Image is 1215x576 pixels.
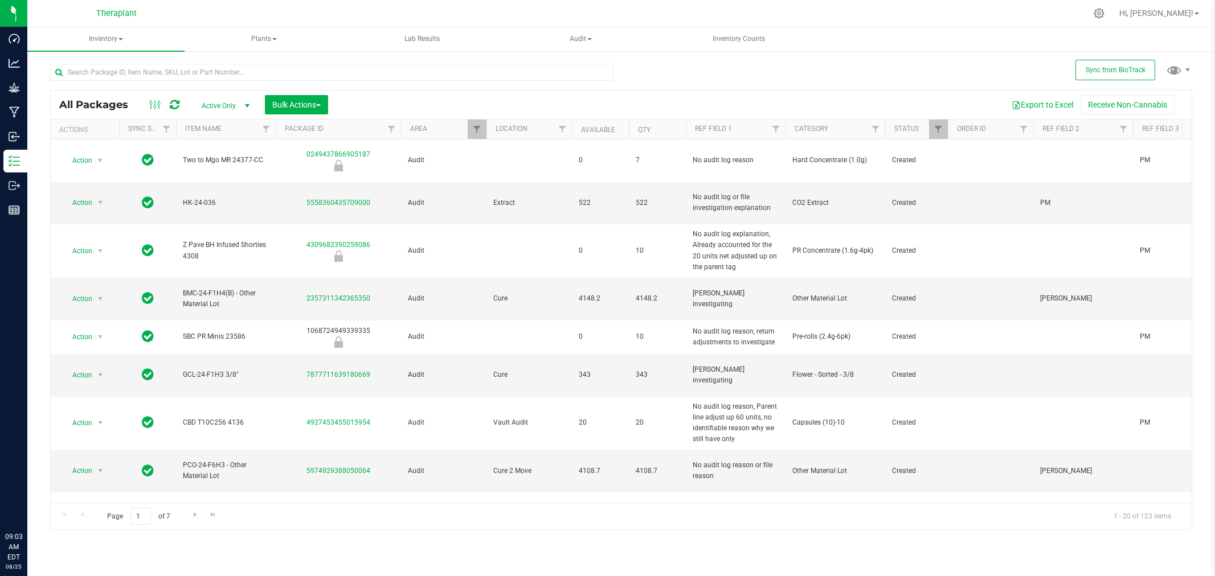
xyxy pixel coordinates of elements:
span: Flower - Sorted - 3/8 [792,369,878,380]
span: 20 [636,417,679,428]
span: select [93,463,108,479]
a: Area [410,125,427,133]
span: Audit [408,155,480,166]
a: Lab Results [343,27,501,51]
a: Filter [1014,120,1033,139]
span: select [93,415,108,431]
a: 7877711639180669 [306,371,370,378]
a: 4309682390259086 [306,241,370,249]
span: Hard Concentrate (1.0g) [792,155,878,166]
span: Created [892,331,941,342]
span: 7 [636,155,679,166]
a: 4927453455015954 [306,418,370,426]
span: In Sync [142,328,154,344]
span: HK-24-036 [183,198,269,208]
a: Filter [866,120,885,139]
span: Lab Results [389,34,455,44]
span: Cure [493,293,565,304]
span: Other Material Lot [792,466,878,476]
span: Page of 7 [97,508,179,525]
div: Manage settings [1092,8,1106,19]
a: Item Name [185,125,222,133]
span: No audit log explanation, Already accounted for the 20 units net adjusted up on the parent tag [693,229,779,273]
inline-svg: Manufacturing [9,106,20,118]
span: 0 [579,155,622,166]
span: Created [892,245,941,256]
span: Inventory Counts [697,34,780,44]
span: Action [62,329,93,345]
button: Export to Excel [1004,95,1081,114]
span: 4148.2 [636,293,679,304]
span: CBD T10C256 4136 [183,417,269,428]
span: PR Concentrate (1.6g-4pk) [792,245,878,256]
div: 1068724949339335 [274,326,403,348]
span: 343 [636,369,679,380]
span: Action [62,243,93,259]
span: Audit [408,198,480,208]
span: No audit log reason, return adjustments to investigate [693,326,779,348]
a: Filter [553,120,572,139]
span: Created [892,293,941,304]
input: Search Package ID, Item Name, SKU, Lot or Part Number... [50,64,613,81]
span: Created [892,155,941,166]
span: Theraplant [96,9,137,18]
span: In Sync [142,367,154,382]
inline-svg: Inventory [9,155,20,167]
span: Cure 2 Move [493,466,565,476]
span: Plants [186,28,342,51]
span: [PERSON_NAME] [1040,293,1126,304]
button: Bulk Actions [265,95,328,114]
a: Filter [929,120,948,139]
a: Go to the next page [187,508,203,523]
span: SBC PR Minis 23586 [183,331,269,342]
span: Hi, [PERSON_NAME]! [1119,9,1193,18]
a: Category [795,125,828,133]
a: Ref Field 3 [1142,125,1179,133]
a: 5558360435709000 [306,199,370,207]
span: In Sync [142,152,154,168]
span: Two to Mgo MR 24377-CC [183,155,269,166]
span: No audit log reason, Parent line adjust up 60 units, no identifiable reason why we still have only [693,401,779,445]
a: 2357311342365350 [306,294,370,302]
span: select [93,291,108,307]
span: PCO-24-F6H3 - Other Material Lot [183,460,269,482]
span: Action [62,415,93,431]
span: In Sync [142,290,154,306]
span: Other Material Lot [792,293,878,304]
span: Created [892,417,941,428]
span: select [93,329,108,345]
span: 0 [579,245,622,256]
button: Sync from BioTrack [1075,60,1155,80]
button: Receive Non-Cannabis [1081,95,1175,114]
span: Bulk Actions [272,100,321,109]
inline-svg: Inbound [9,131,20,142]
span: CO2 Extract [792,198,878,208]
span: 0 [579,331,622,342]
span: All Packages [59,98,140,111]
span: PM [1040,198,1126,208]
span: Action [62,153,93,168]
a: Plants [186,27,343,51]
a: Audit [502,27,659,51]
span: 10 [636,245,679,256]
span: Audit [408,369,480,380]
span: Capsules (10)-10 [792,417,878,428]
inline-svg: Reports [9,204,20,216]
a: Inventory [27,27,185,51]
span: 4148.2 [579,293,622,304]
a: Go to the last page [205,508,222,523]
inline-svg: Outbound [9,180,20,191]
div: Actions [59,126,114,134]
span: select [93,195,108,211]
a: Package ID [285,125,324,133]
a: Ref Field 2 [1042,125,1079,133]
span: select [93,243,108,259]
span: Z Pave BH Infused Shorties 4308 [183,240,269,261]
span: In Sync [142,463,154,479]
a: Ref Field 1 [695,125,732,133]
a: Sync Status [128,125,172,133]
span: select [93,153,108,168]
a: Location [496,125,527,133]
span: Action [62,195,93,211]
